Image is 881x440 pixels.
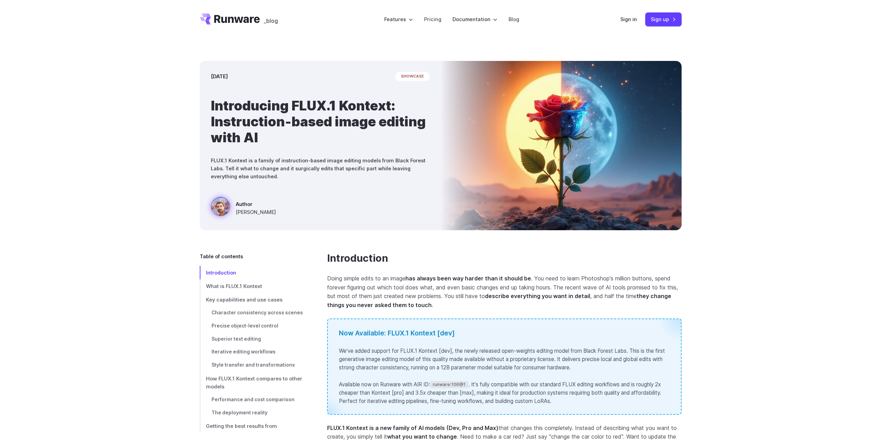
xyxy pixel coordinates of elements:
a: Go to / [200,14,260,25]
a: Superior text editing [200,333,305,346]
span: Style transfer and transformations [212,362,295,368]
a: Pricing [424,15,441,23]
span: [PERSON_NAME] [236,208,276,216]
h1: Introducing FLUX.1 Kontext: Instruction-based image editing with AI [211,98,430,145]
img: Surreal rose in a desert landscape, split between day and night with the sun and moon aligned beh... [441,61,682,230]
span: showcase [395,72,430,81]
span: Author [236,200,276,208]
a: Style transfer and transformations [200,359,305,372]
div: Now Available: FLUX.1 Kontext [dev] [339,328,670,339]
a: Surreal rose in a desert landscape, split between day and night with the sun and moon aligned beh... [211,197,276,219]
a: What is FLUX.1 Kontext [200,279,305,293]
code: runware:106@1 [430,381,468,388]
span: Performance and cost comparison [212,397,295,402]
span: Key capabilities and use cases [206,297,282,303]
a: Precise object-level control [200,320,305,333]
time: [DATE] [211,72,228,80]
a: Sign up [645,12,682,26]
p: We've added support for FLUX.1 Kontext [dev], the newly released open-weights editing model from ... [339,347,670,372]
span: Character consistency across scenes [212,310,303,315]
strong: what you want to change [387,433,457,440]
a: Iterative editing workflows [200,345,305,359]
p: Doing simple edits to an image . You need to learn Photoshop's million buttons, spend forever fig... [327,274,682,309]
a: _blog [264,14,278,25]
a: Introduction [200,266,305,279]
span: _blog [264,18,278,24]
strong: has always been way harder than it should be [405,275,531,282]
span: Superior text editing [212,336,261,342]
label: Features [384,15,413,23]
a: Sign in [620,15,637,23]
a: The deployment reality [200,406,305,420]
a: Introduction [327,252,388,264]
span: Table of contents [200,252,243,260]
span: How FLUX.1 Kontext compares to other models [206,376,302,389]
strong: FLUX.1 Kontext is a new family of AI models (Dev, Pro and Max) [327,424,498,431]
p: FLUX.1 Kontext is a family of instruction-based image editing models from Black Forest Labs. Tell... [211,156,430,180]
a: How FLUX.1 Kontext compares to other models [200,372,305,393]
span: Precise object-level control [212,323,278,329]
span: What is FLUX.1 Kontext [206,283,262,289]
strong: describe everything you want in detail [485,293,590,299]
span: Getting the best results from instruction-based editing [206,423,277,437]
a: Performance and cost comparison [200,393,305,406]
a: Blog [509,15,519,23]
a: Character consistency across scenes [200,306,305,320]
a: Key capabilities and use cases [200,293,305,306]
label: Documentation [452,15,497,23]
span: Iterative editing workflows [212,349,276,354]
p: Available now on Runware with AIR ID: . It's fully compatible with our standard FLUX editing work... [339,380,670,406]
span: Introduction [206,270,236,276]
span: The deployment reality [212,410,268,415]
